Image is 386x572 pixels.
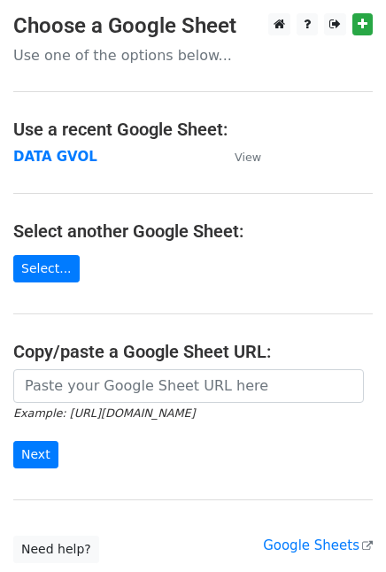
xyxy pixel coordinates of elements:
input: Next [13,441,58,468]
h4: Copy/paste a Google Sheet URL: [13,341,373,362]
p: Use one of the options below... [13,46,373,65]
a: DATA GVOL [13,149,97,165]
a: Need help? [13,536,99,563]
h4: Select another Google Sheet: [13,220,373,242]
small: Example: [URL][DOMAIN_NAME] [13,406,195,420]
a: Google Sheets [263,537,373,553]
a: View [217,149,261,165]
small: View [235,151,261,164]
a: Select... [13,255,80,282]
input: Paste your Google Sheet URL here [13,369,364,403]
h3: Choose a Google Sheet [13,13,373,39]
h4: Use a recent Google Sheet: [13,119,373,140]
